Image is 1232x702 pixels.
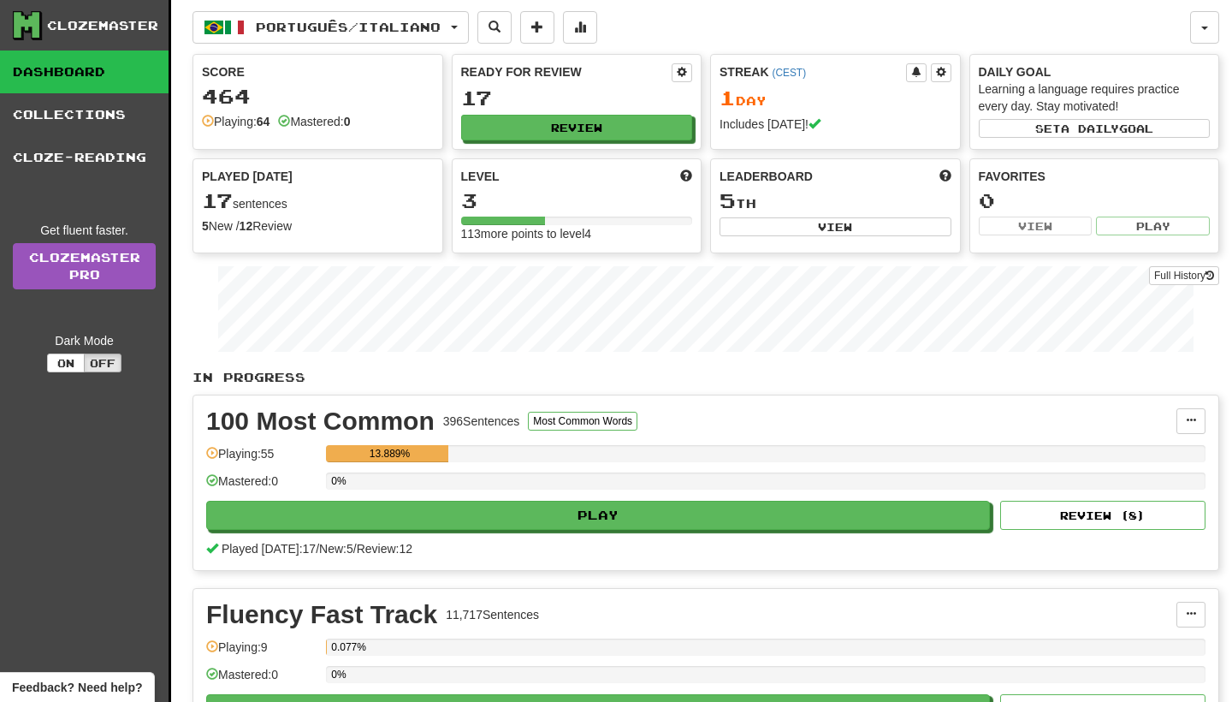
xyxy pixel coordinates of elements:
div: Get fluent faster. [13,222,156,239]
span: / [316,542,319,556]
a: (CEST) [772,67,806,79]
div: 11,717 Sentences [446,606,539,623]
div: Fluency Fast Track [206,602,437,628]
span: 5 [720,188,736,212]
div: 113 more points to level 4 [461,225,693,242]
button: Review [461,115,693,140]
div: Streak [720,63,906,80]
div: Ready for Review [461,63,672,80]
div: 100 Most Common [206,408,435,434]
div: Dark Mode [13,332,156,349]
button: Full History [1149,266,1219,285]
div: Includes [DATE]! [720,116,951,133]
span: New: 5 [319,542,353,556]
button: Play [1096,217,1210,235]
span: Leaderboard [720,168,813,185]
p: In Progress [192,369,1219,386]
button: Add sentence to collection [520,11,554,44]
button: View [979,217,1093,235]
div: Playing: [202,113,269,130]
span: Review: 12 [357,542,412,556]
span: Level [461,168,500,185]
div: Mastered: 0 [206,666,317,694]
div: 396 Sentences [443,413,520,430]
button: On [47,354,85,372]
span: Score more points to level up [680,168,692,185]
span: / [353,542,357,556]
div: 464 [202,86,434,107]
div: Playing: 9 [206,639,317,667]
div: Day [720,87,951,110]
div: 0 [979,190,1211,211]
button: Review (8) [1000,501,1205,530]
div: Daily Goal [979,63,1211,80]
div: Score [202,63,434,80]
div: New / Review [202,217,434,235]
div: 13.889% [331,445,448,462]
strong: 64 [257,115,270,128]
strong: 0 [344,115,351,128]
div: th [720,190,951,212]
span: This week in points, UTC [939,168,951,185]
div: Clozemaster [47,17,158,34]
span: Open feedback widget [12,679,142,696]
span: a daily [1061,122,1119,134]
div: Playing: 55 [206,445,317,473]
button: Português/Italiano [192,11,469,44]
span: 17 [202,188,233,212]
strong: 5 [202,219,209,233]
strong: 12 [240,219,253,233]
button: More stats [563,11,597,44]
div: 17 [461,87,693,109]
button: Most Common Words [528,412,637,431]
span: 1 [720,86,736,110]
div: Mastered: 0 [206,473,317,501]
button: Seta dailygoal [979,119,1211,138]
div: Favorites [979,168,1211,185]
a: ClozemasterPro [13,243,156,289]
button: Off [84,354,121,372]
div: Learning a language requires practice every day. Stay motivated! [979,80,1211,115]
span: Played [DATE]: 17 [222,542,316,556]
div: sentences [202,190,434,212]
div: Mastered: [278,113,350,130]
div: 3 [461,190,693,211]
button: Play [206,501,990,530]
span: Played [DATE] [202,168,293,185]
button: Search sentences [477,11,512,44]
span: Português / Italiano [256,20,441,34]
button: View [720,217,951,236]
